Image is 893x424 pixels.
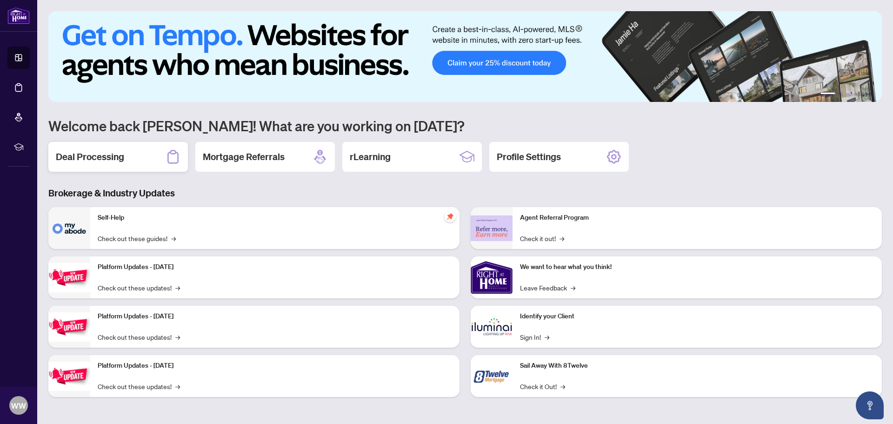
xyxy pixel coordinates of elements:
[856,391,884,419] button: Open asap
[98,233,176,243] a: Check out these guides!→
[98,213,452,223] p: Self-Help
[48,362,90,391] img: Platform Updates - June 23, 2025
[839,93,843,96] button: 2
[48,117,882,135] h1: Welcome back [PERSON_NAME]! What are you working on [DATE]?
[545,332,549,342] span: →
[203,150,285,163] h2: Mortgage Referrals
[520,262,874,272] p: We want to hear what you think!
[11,399,26,412] span: WW
[98,283,180,293] a: Check out these updates!→
[98,332,180,342] a: Check out these updates!→
[560,233,564,243] span: →
[520,233,564,243] a: Check it out!→
[471,256,513,298] img: We want to hear what you think!
[854,93,858,96] button: 4
[520,381,565,391] a: Check it Out!→
[48,207,90,249] img: Self-Help
[471,306,513,348] img: Identify your Client
[56,150,124,163] h2: Deal Processing
[175,283,180,293] span: →
[98,381,180,391] a: Check out these updates!→
[846,93,850,96] button: 3
[350,150,391,163] h2: rLearning
[820,93,835,96] button: 1
[869,93,873,96] button: 6
[48,263,90,292] img: Platform Updates - July 21, 2025
[471,215,513,241] img: Agent Referral Program
[445,211,456,222] span: pushpin
[520,361,874,371] p: Sail Away With 8Twelve
[48,312,90,342] img: Platform Updates - July 8, 2025
[175,332,180,342] span: →
[497,150,561,163] h2: Profile Settings
[520,311,874,322] p: Identify your Client
[175,381,180,391] span: →
[520,283,575,293] a: Leave Feedback→
[7,7,30,24] img: logo
[520,213,874,223] p: Agent Referral Program
[520,332,549,342] a: Sign In!→
[98,361,452,371] p: Platform Updates - [DATE]
[471,355,513,397] img: Sail Away With 8Twelve
[98,262,452,272] p: Platform Updates - [DATE]
[48,11,882,102] img: Slide 0
[171,233,176,243] span: →
[98,311,452,322] p: Platform Updates - [DATE]
[560,381,565,391] span: →
[48,187,882,200] h3: Brokerage & Industry Updates
[861,93,865,96] button: 5
[571,283,575,293] span: →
